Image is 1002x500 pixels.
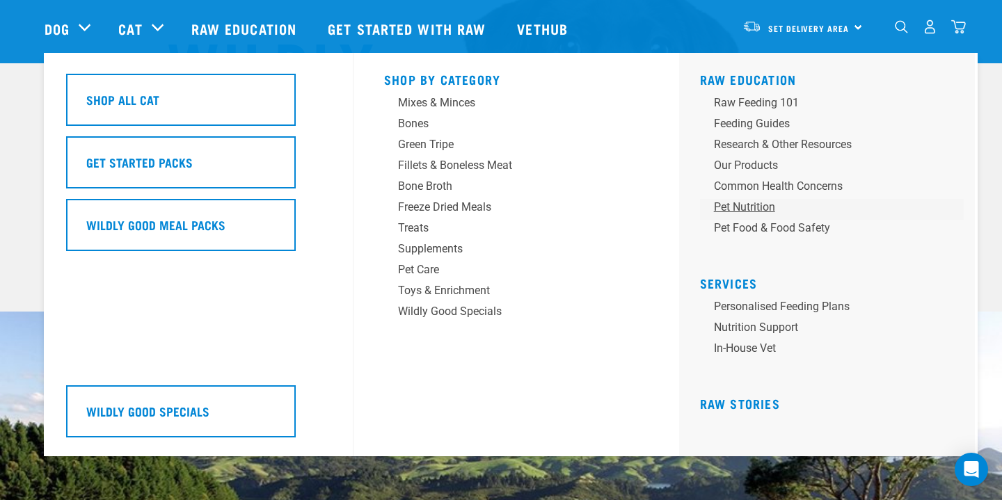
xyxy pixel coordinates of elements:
[700,319,964,340] a: Nutrition Support
[398,157,615,174] div: Fillets & Boneless Meat
[384,199,649,220] a: Freeze Dried Meals
[384,136,649,157] a: Green Tripe
[398,261,615,278] div: Pet Care
[398,178,615,195] div: Bone Broth
[384,72,649,83] h5: Shop By Category
[742,20,761,33] img: van-moving.png
[951,19,966,34] img: home-icon@2x.png
[700,199,964,220] a: Pet Nutrition
[66,136,331,199] a: Get Started Packs
[384,241,649,261] a: Supplements
[700,178,964,199] a: Common Health Concerns
[384,95,649,115] a: Mixes & Minces
[118,18,142,39] a: Cat
[86,402,209,420] h5: Wildly Good Specials
[384,282,649,303] a: Toys & Enrichment
[86,153,193,171] h5: Get Started Packs
[398,303,615,320] div: Wildly Good Specials
[398,220,615,236] div: Treats
[66,385,331,448] a: Wildly Good Specials
[398,282,615,299] div: Toys & Enrichment
[398,241,615,257] div: Supplements
[314,1,503,56] a: Get started with Raw
[384,261,649,282] a: Pet Care
[384,157,649,178] a: Fillets & Boneless Meat
[66,199,331,261] a: Wildly Good Meal Packs
[955,453,988,486] div: Open Intercom Messenger
[86,216,225,234] h5: Wildly Good Meal Packs
[700,220,964,241] a: Pet Food & Food Safety
[714,178,931,195] div: Common Health Concerns
[384,178,649,199] a: Bone Broth
[714,95,931,111] div: Raw Feeding 101
[700,76,797,83] a: Raw Education
[66,74,331,136] a: Shop All Cat
[700,95,964,115] a: Raw Feeding 101
[700,400,780,407] a: Raw Stories
[398,199,615,216] div: Freeze Dried Meals
[384,303,649,324] a: Wildly Good Specials
[45,18,70,39] a: Dog
[714,115,931,132] div: Feeding Guides
[700,136,964,157] a: Research & Other Resources
[177,1,314,56] a: Raw Education
[398,95,615,111] div: Mixes & Minces
[700,115,964,136] a: Feeding Guides
[86,90,159,108] h5: Shop All Cat
[895,20,908,33] img: home-icon-1@2x.png
[384,220,649,241] a: Treats
[700,276,964,287] h5: Services
[768,26,849,31] span: Set Delivery Area
[700,157,964,178] a: Our Products
[714,136,931,153] div: Research & Other Resources
[503,1,585,56] a: Vethub
[714,157,931,174] div: Our Products
[384,115,649,136] a: Bones
[700,298,964,319] a: Personalised Feeding Plans
[398,136,615,153] div: Green Tripe
[923,19,937,34] img: user.png
[714,199,931,216] div: Pet Nutrition
[700,340,964,361] a: In-house vet
[398,115,615,132] div: Bones
[714,220,931,236] div: Pet Food & Food Safety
